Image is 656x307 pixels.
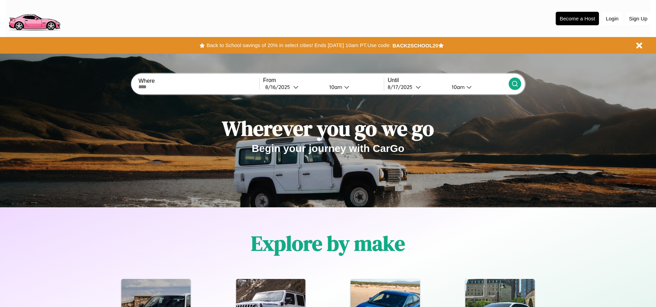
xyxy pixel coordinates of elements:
button: Become a Host [556,12,599,25]
button: Login [602,12,622,25]
label: Where [138,78,259,84]
button: 8/16/2025 [263,83,324,91]
label: Until [388,77,508,83]
div: 10am [326,84,344,90]
button: 10am [446,83,509,91]
h1: Explore by make [251,229,405,258]
div: 10am [448,84,466,90]
button: Back to School savings of 20% in select cities! Ends [DATE] 10am PT.Use code: [205,40,392,50]
button: 10am [324,83,384,91]
label: From [263,77,384,83]
img: logo [5,3,63,32]
div: 8 / 16 / 2025 [265,84,293,90]
button: Sign Up [626,12,651,25]
b: BACK2SCHOOL20 [392,43,438,48]
div: 8 / 17 / 2025 [388,84,416,90]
